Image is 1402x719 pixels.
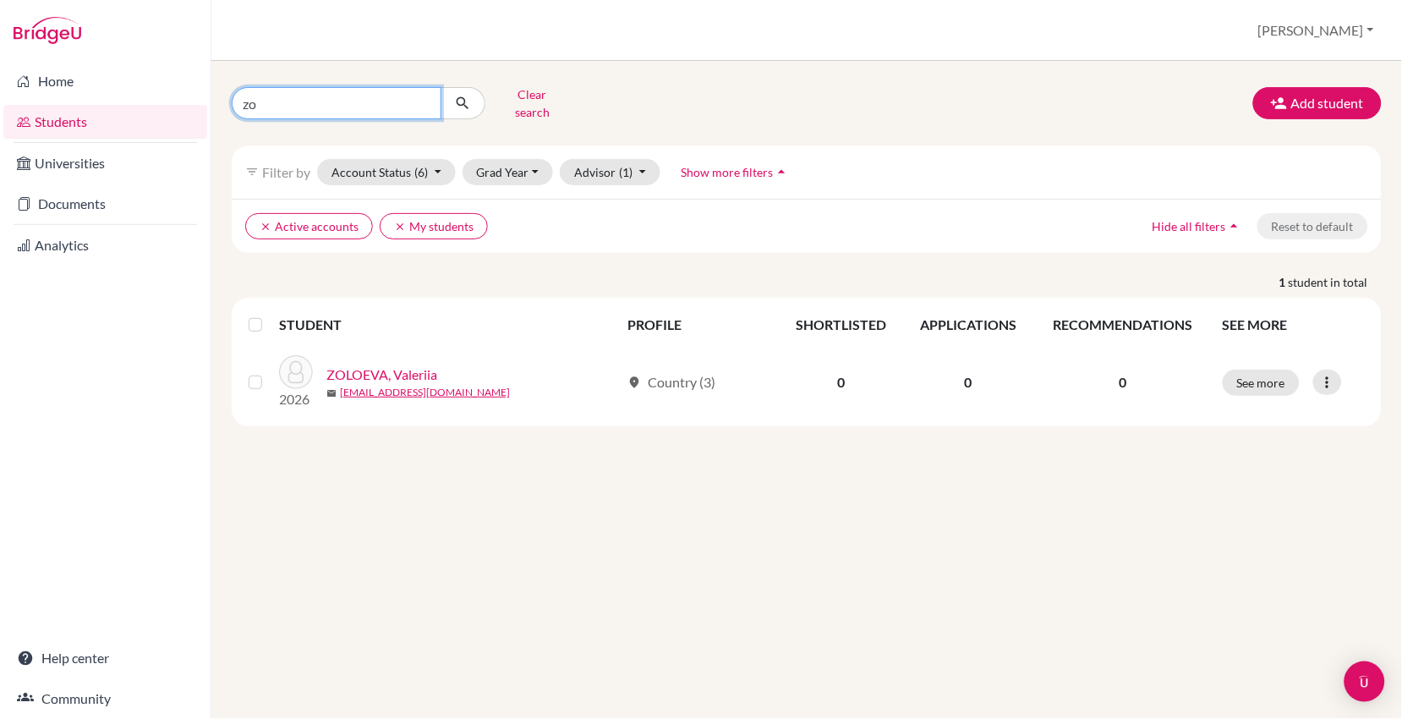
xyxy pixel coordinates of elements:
[245,213,373,239] button: clearActive accounts
[3,105,207,139] a: Students
[279,389,313,409] p: 2026
[1044,372,1202,392] p: 0
[3,187,207,221] a: Documents
[903,305,1033,345] th: APPLICATIONS
[903,345,1033,420] td: 0
[232,87,441,119] input: Find student by name...
[414,165,428,179] span: (6)
[3,146,207,180] a: Universities
[560,159,660,185] button: Advisor(1)
[1253,87,1382,119] button: Add student
[245,165,259,178] i: filter_list
[1257,213,1368,239] button: Reset to default
[279,355,313,389] img: ZOLOEVA, Valeriia
[1344,661,1385,702] div: Open Intercom Messenger
[774,163,791,180] i: arrow_drop_up
[326,388,337,398] span: mail
[340,385,510,400] a: [EMAIL_ADDRESS][DOMAIN_NAME]
[1153,219,1226,233] span: Hide all filters
[14,17,81,44] img: Bridge-U
[617,305,780,345] th: PROFILE
[627,376,641,389] span: location_on
[1138,213,1257,239] button: Hide all filtersarrow_drop_up
[1034,305,1213,345] th: RECOMMENDATIONS
[260,221,271,233] i: clear
[1223,370,1300,396] button: See more
[1289,273,1382,291] span: student in total
[3,641,207,675] a: Help center
[380,213,488,239] button: clearMy students
[1251,14,1382,47] button: [PERSON_NAME]
[326,365,437,385] a: ZOLOEVA, Valeriia
[619,165,633,179] span: (1)
[3,64,207,98] a: Home
[1213,305,1375,345] th: SEE MORE
[3,682,207,716] a: Community
[667,159,805,185] button: Show more filtersarrow_drop_up
[1279,273,1289,291] strong: 1
[627,372,715,392] div: Country (3)
[1226,217,1243,234] i: arrow_drop_up
[463,159,554,185] button: Grad Year
[394,221,406,233] i: clear
[780,345,903,420] td: 0
[780,305,903,345] th: SHORTLISTED
[485,81,579,125] button: Clear search
[279,305,617,345] th: STUDENT
[317,159,456,185] button: Account Status(6)
[3,228,207,262] a: Analytics
[682,165,774,179] span: Show more filters
[262,164,310,180] span: Filter by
